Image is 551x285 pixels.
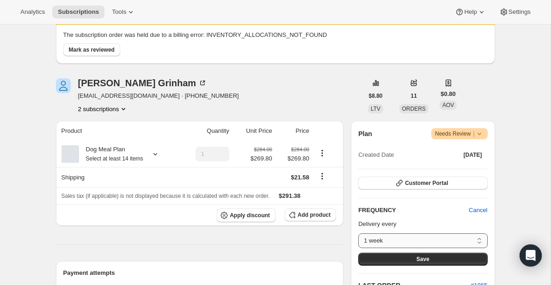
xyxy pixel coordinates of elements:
div: Open Intercom Messenger [520,244,542,267]
button: Cancel [463,203,493,218]
span: Tools [112,8,126,16]
span: $0.80 [441,89,456,99]
button: Subscriptions [52,6,104,18]
span: Help [464,8,477,16]
button: $8.80 [363,89,388,102]
small: $284.00 [291,147,309,152]
span: Apply discount [230,212,270,219]
span: Sales tax (if applicable) is not displayed because it is calculated with each new order. [61,193,270,199]
span: Add product [298,211,331,219]
span: 11 [411,92,417,100]
span: Cancel [469,206,487,215]
span: $269.80 [251,154,272,163]
span: Mark as reviewed [69,46,115,53]
button: Add product [285,208,336,221]
button: Product actions [315,148,330,158]
span: Subscriptions [58,8,99,16]
span: ORDERS [402,106,426,112]
span: $291.38 [279,192,300,199]
button: Apply discount [217,208,275,222]
button: Analytics [15,6,50,18]
span: [EMAIL_ADDRESS][DOMAIN_NAME] · [PHONE_NUMBER] [78,91,239,101]
small: $284.00 [254,147,272,152]
h2: FREQUENCY [358,206,469,215]
span: | [473,130,474,137]
span: $21.58 [291,174,309,181]
p: The subscription order was held due to a billing error: INVENTORY_ALLOCATIONS_NOT_FOUND [63,30,488,40]
p: Delivery every [358,220,487,229]
th: Product [56,121,179,141]
h2: Payment attempts [63,268,337,278]
button: Product actions [78,104,129,113]
button: Tools [106,6,141,18]
th: Price [275,121,312,141]
th: Shipping [56,167,179,187]
button: Settings [494,6,536,18]
h2: Plan [358,129,372,138]
button: Help [449,6,491,18]
span: $8.80 [369,92,383,100]
span: Needs Review [435,129,484,138]
button: Save [358,253,487,266]
button: 11 [405,89,422,102]
div: [PERSON_NAME] Grinham [78,78,208,88]
span: $269.80 [278,154,309,163]
span: Created Date [358,150,394,160]
span: Analytics [20,8,45,16]
button: Mark as reviewed [63,43,120,56]
span: LTV [371,106,380,112]
button: Shipping actions [315,171,330,181]
th: Unit Price [232,121,275,141]
span: Settings [508,8,531,16]
button: [DATE] [458,148,488,161]
th: Quantity [178,121,232,141]
small: Select at least 14 items [86,155,143,162]
button: Customer Portal [358,177,487,190]
span: AOV [442,102,454,108]
span: Save [416,255,429,263]
span: Customer Portal [405,179,448,187]
span: [DATE] [464,151,482,159]
div: Dog Meal Plan [79,145,143,163]
span: Sebastian Grinham [56,78,71,93]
